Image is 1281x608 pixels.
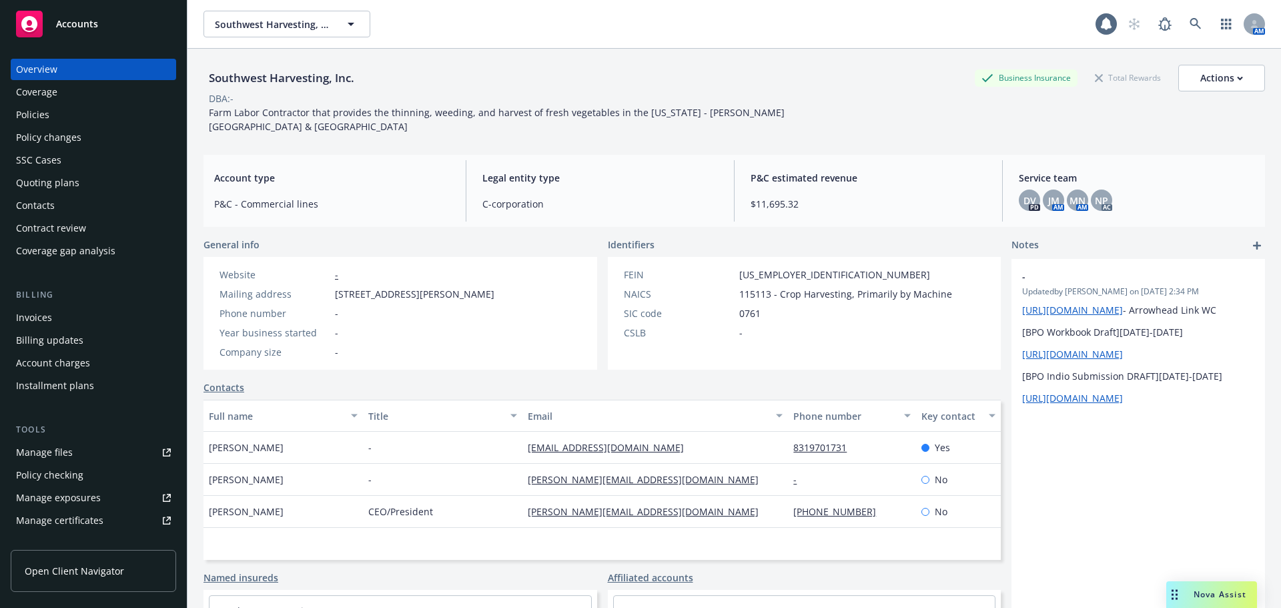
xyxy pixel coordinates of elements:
[482,197,718,211] span: C-corporation
[1022,304,1123,316] a: [URL][DOMAIN_NAME]
[11,5,176,43] a: Accounts
[368,409,502,423] div: Title
[793,473,807,486] a: -
[16,307,52,328] div: Invoices
[1022,303,1254,317] p: - Arrowhead Link WC
[335,287,494,301] span: [STREET_ADDRESS][PERSON_NAME]
[11,330,176,351] a: Billing updates
[1022,348,1123,360] a: [URL][DOMAIN_NAME]
[335,306,338,320] span: -
[16,195,55,216] div: Contacts
[368,440,372,454] span: -
[751,171,986,185] span: P&C estimated revenue
[16,533,83,554] div: Manage claims
[16,172,79,194] div: Quoting plans
[1213,11,1240,37] a: Switch app
[739,287,952,301] span: 115113 - Crop Harvesting, Primarily by Machine
[935,473,947,487] span: No
[1070,194,1086,208] span: MN
[528,473,769,486] a: [PERSON_NAME][EMAIL_ADDRESS][DOMAIN_NAME]
[11,218,176,239] a: Contract review
[1194,589,1246,600] span: Nova Assist
[11,81,176,103] a: Coverage
[624,287,734,301] div: NAICS
[203,571,278,585] a: Named insureds
[214,197,450,211] span: P&C - Commercial lines
[788,400,915,432] button: Phone number
[203,69,360,87] div: Southwest Harvesting, Inc.
[11,149,176,171] a: SSC Cases
[1023,194,1036,208] span: DV
[368,473,372,487] span: -
[1022,286,1254,298] span: Updated by [PERSON_NAME] on [DATE] 2:34 PM
[1166,581,1257,608] button: Nova Assist
[1019,171,1254,185] span: Service team
[793,441,857,454] a: 8319701731
[16,510,103,531] div: Manage certificates
[1048,194,1059,208] span: JM
[935,505,947,519] span: No
[16,218,86,239] div: Contract review
[335,326,338,340] span: -
[1178,65,1265,91] button: Actions
[921,409,981,423] div: Key contact
[16,149,61,171] div: SSC Cases
[11,423,176,436] div: Tools
[528,409,768,423] div: Email
[209,91,234,105] div: DBA: -
[528,441,695,454] a: [EMAIL_ADDRESS][DOMAIN_NAME]
[16,81,57,103] div: Coverage
[209,409,343,423] div: Full name
[11,288,176,302] div: Billing
[522,400,788,432] button: Email
[1095,194,1108,208] span: NP
[16,352,90,374] div: Account charges
[16,442,73,463] div: Manage files
[608,238,655,252] span: Identifiers
[16,59,57,80] div: Overview
[11,195,176,216] a: Contacts
[11,104,176,125] a: Policies
[209,505,284,519] span: [PERSON_NAME]
[335,268,338,281] a: -
[25,564,124,578] span: Open Client Navigator
[16,330,83,351] div: Billing updates
[1121,11,1148,37] a: Start snowing
[11,465,176,486] a: Policy checking
[11,375,176,396] a: Installment plans
[1200,65,1243,91] div: Actions
[528,505,769,518] a: [PERSON_NAME][EMAIL_ADDRESS][DOMAIN_NAME]
[11,352,176,374] a: Account charges
[1011,238,1039,254] span: Notes
[220,268,330,282] div: Website
[1166,581,1183,608] div: Drag to move
[793,505,887,518] a: [PHONE_NUMBER]
[209,473,284,487] span: [PERSON_NAME]
[1022,270,1220,284] span: -
[624,306,734,320] div: SIC code
[203,380,244,394] a: Contacts
[935,440,950,454] span: Yes
[335,345,338,359] span: -
[11,487,176,509] a: Manage exposures
[220,345,330,359] div: Company size
[11,442,176,463] a: Manage files
[624,268,734,282] div: FEIN
[16,104,49,125] div: Policies
[215,17,330,31] span: Southwest Harvesting, Inc.
[16,487,101,509] div: Manage exposures
[11,510,176,531] a: Manage certificates
[793,409,895,423] div: Phone number
[368,505,433,519] span: CEO/President
[203,238,260,252] span: General info
[16,127,81,148] div: Policy changes
[1022,392,1123,404] a: [URL][DOMAIN_NAME]
[1022,369,1254,383] p: [BPO Indio Submission DRAFT][DATE]-[DATE]
[1152,11,1178,37] a: Report a Bug
[1088,69,1168,86] div: Total Rewards
[11,307,176,328] a: Invoices
[16,375,94,396] div: Installment plans
[16,240,115,262] div: Coverage gap analysis
[1182,11,1209,37] a: Search
[220,306,330,320] div: Phone number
